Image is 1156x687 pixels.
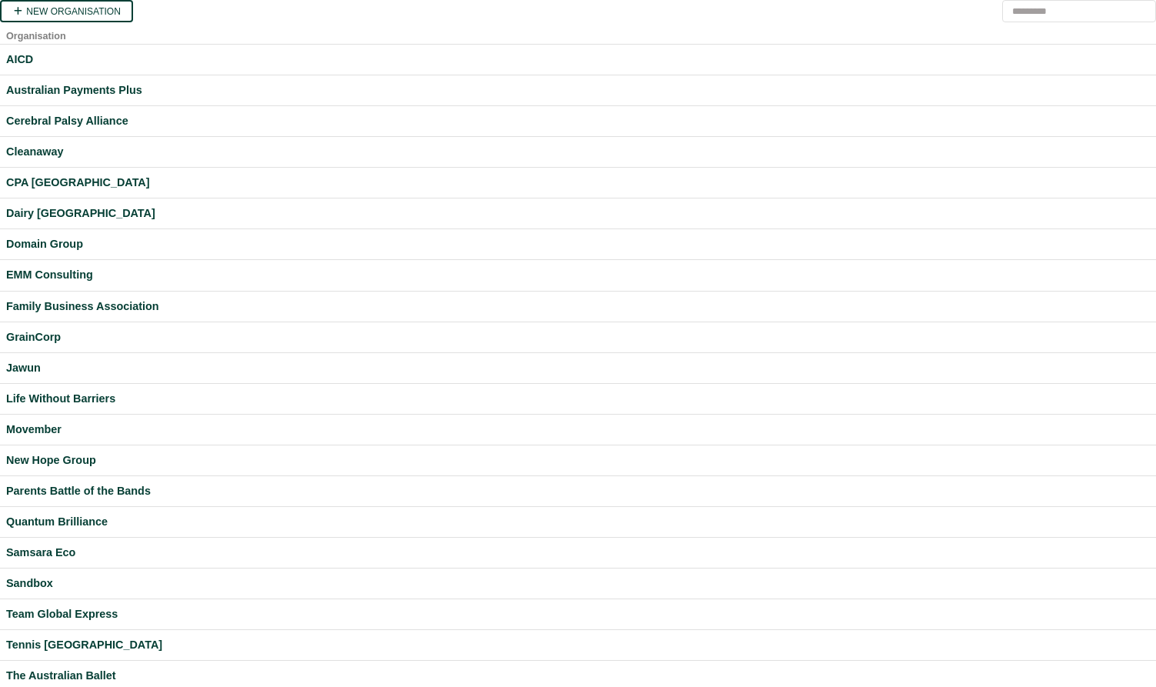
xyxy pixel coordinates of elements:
a: Movember [6,421,1150,439]
a: Tennis [GEOGRAPHIC_DATA] [6,636,1150,654]
a: Samsara Eco [6,544,1150,562]
a: Sandbox [6,575,1150,592]
a: Domain Group [6,235,1150,253]
a: Life Without Barriers [6,390,1150,408]
a: Dairy [GEOGRAPHIC_DATA] [6,205,1150,222]
a: The Australian Ballet [6,667,1150,685]
a: Parents Battle of the Bands [6,482,1150,500]
a: Team Global Express [6,605,1150,623]
a: Australian Payments Plus [6,82,1150,99]
a: CPA [GEOGRAPHIC_DATA] [6,174,1150,192]
a: GrainCorp [6,328,1150,346]
a: Cleanaway [6,143,1150,161]
a: EMM Consulting [6,266,1150,284]
a: AICD [6,51,1150,68]
a: Family Business Association [6,298,1150,315]
a: Jawun [6,359,1150,377]
a: New Hope Group [6,452,1150,469]
a: Cerebral Palsy Alliance [6,112,1150,130]
a: Quantum Brilliance [6,513,1150,531]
